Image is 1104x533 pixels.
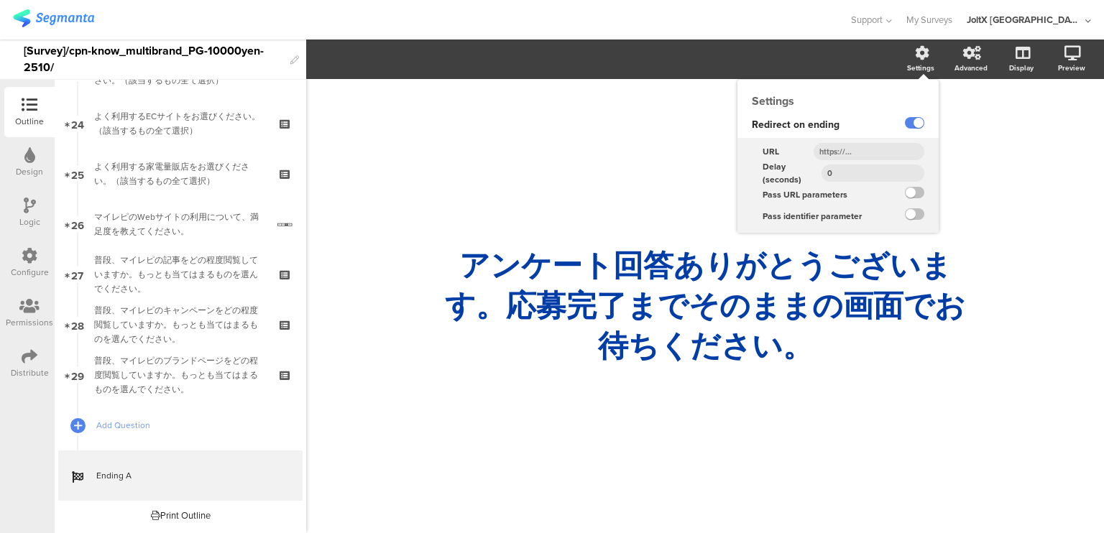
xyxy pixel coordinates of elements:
[763,160,822,186] span: Delay (seconds)
[19,215,40,228] div: Logic
[58,199,303,249] a: 26 マイレピのWebサイトの利用について、満足度を教えてください。
[752,117,839,132] span: Redirect on ending
[71,65,84,81] span: 23
[967,13,1082,27] div: JoltX [GEOGRAPHIC_DATA]
[6,316,53,329] div: Permissions
[71,367,84,383] span: 29
[71,266,83,282] span: 27
[763,145,779,158] span: URL
[822,164,924,182] input: Delay (seconds)
[13,9,94,27] img: segmanta logo
[96,418,280,432] span: Add Question
[71,317,84,333] span: 28
[16,165,43,178] div: Design
[94,159,266,188] div: よく利用する家電量販店をお選びください。（該当するもの全て選択）
[96,468,280,483] span: Ending A
[24,40,283,79] div: [Survey]/cpn-know_multibrand_PG-10000yen-2510/
[814,143,924,160] input: https://...
[907,62,934,73] div: Settings
[58,149,303,199] a: 25 よく利用する家電量販店をお選びください。（該当するもの全て選択）
[737,93,939,109] div: Settings
[954,62,988,73] div: Advanced
[58,98,303,149] a: 24 よく利用するECサイトをお選びください。（該当するもの全て選択）
[94,253,266,296] div: 普段、マイレピの記事をどの程度閲覧していますか。もっとも当てはまるものを選んでください。
[763,188,847,201] span: Pass URL parameters
[15,115,44,128] div: Outline
[94,109,266,138] div: よく利用するECサイトをお選びください。（該当するもの全て選択）
[1058,62,1085,73] div: Preview
[58,450,303,501] a: Ending A
[58,300,303,350] a: 28 普段、マイレピのキャンペーンをどの程度閲覧していますか。もっとも当てはまるものを選んでください。
[71,116,84,131] span: 24
[11,366,49,379] div: Distribute
[763,210,862,223] span: Pass identifier parameter
[58,249,303,300] a: 27 普段、マイレピの記事をどの程度閲覧していますか。もっとも当てはまるものを選んでください。
[851,13,883,27] span: Support
[1009,62,1034,73] div: Display
[439,246,971,366] p: アンケート回答ありがとうございます。応募完了までそのままの画面でお待ちください。
[58,350,303,400] a: 29 普段、マイレピのブランドページをどの程度閲覧していますか。もっとも当てはまるものを選んでください。
[94,303,266,346] div: 普段、マイレピのキャンペーンをどの程度閲覧していますか。もっとも当てはまるものを選んでください。
[71,166,84,182] span: 25
[94,210,267,238] div: マイレピのWebサイトの利用について、満足度を教えてください。
[151,509,211,522] div: Print Outline
[94,353,266,397] div: 普段、マイレピのブランドページをどの程度閲覧していますか。もっとも当てはまるものを選んでください。
[71,216,84,232] span: 26
[11,266,49,279] div: Configure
